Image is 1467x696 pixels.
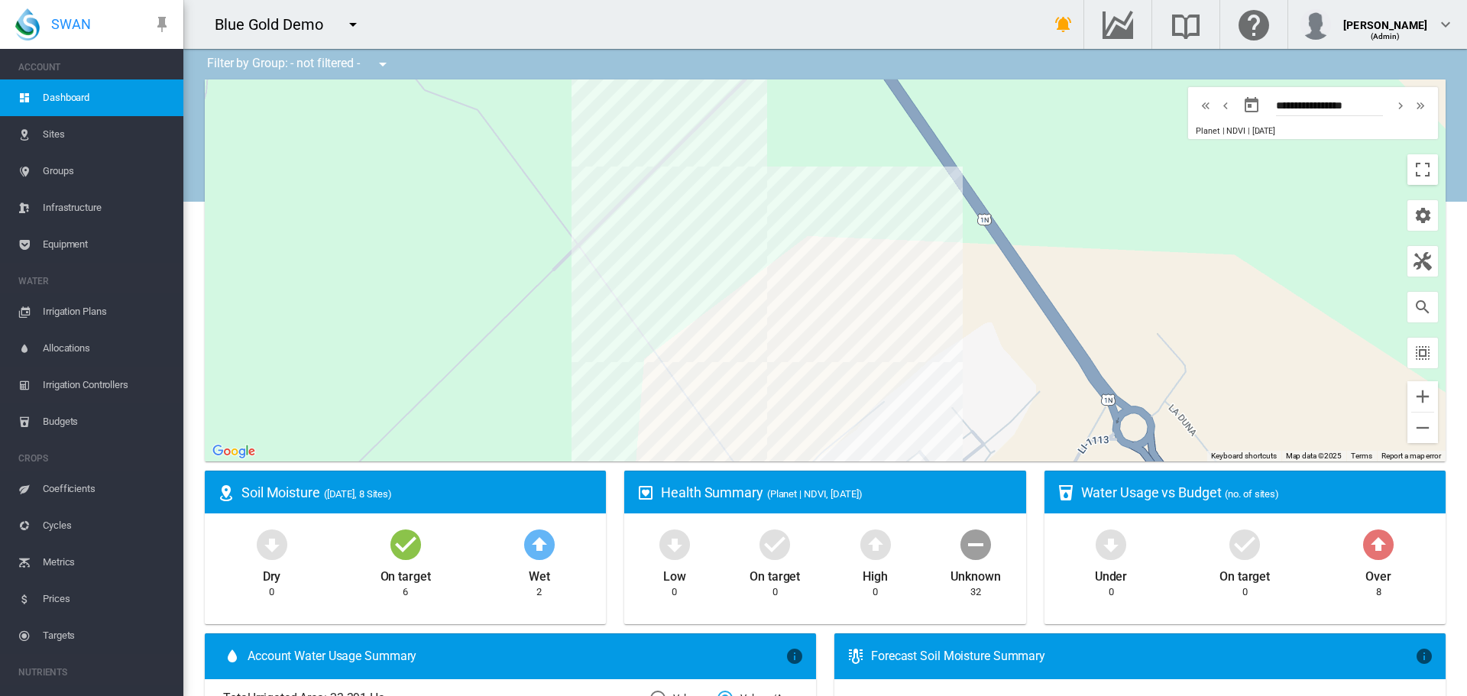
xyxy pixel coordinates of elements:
[263,562,281,585] div: Dry
[785,647,804,665] md-icon: icon-information
[381,562,431,585] div: On target
[1048,9,1079,40] button: icon-bell-ring
[1415,647,1433,665] md-icon: icon-information
[661,483,1013,502] div: Health Summary
[1381,452,1441,460] a: Report a map error
[215,14,337,35] div: Blue Gold Demo
[1407,413,1438,443] button: Zoom out
[656,526,693,562] md-icon: icon-arrow-down-bold-circle
[43,617,171,654] span: Targets
[43,471,171,507] span: Coefficients
[1216,96,1235,115] button: icon-chevron-left
[1407,292,1438,322] button: icon-magnify
[196,49,403,79] div: Filter by Group: - not filtered -
[43,293,171,330] span: Irrigation Plans
[847,647,865,665] md-icon: icon-thermometer-lines
[43,507,171,544] span: Cycles
[209,442,259,461] img: Google
[1236,90,1267,121] button: md-calendar
[970,585,981,599] div: 32
[43,367,171,403] span: Irrigation Controllers
[18,269,171,293] span: WATER
[15,8,40,40] img: SWAN-Landscape-Logo-Colour-drop.png
[1410,96,1430,115] button: icon-chevron-double-right
[153,15,171,34] md-icon: icon-pin
[1057,484,1075,502] md-icon: icon-cup-water
[1414,298,1432,316] md-icon: icon-magnify
[43,544,171,581] span: Metrics
[248,648,785,665] span: Account Water Usage Summary
[1109,585,1114,599] div: 0
[1392,96,1409,115] md-icon: icon-chevron-right
[957,526,994,562] md-icon: icon-minus-circle
[1414,206,1432,225] md-icon: icon-cog
[18,55,171,79] span: ACCOUNT
[772,585,778,599] div: 0
[672,585,677,599] div: 0
[1099,15,1136,34] md-icon: Go to the Data Hub
[663,562,686,585] div: Low
[1225,488,1279,500] span: (no. of sites)
[1407,338,1438,368] button: icon-select-all
[368,49,398,79] button: icon-menu-down
[950,562,1000,585] div: Unknown
[1235,15,1272,34] md-icon: Click here for help
[1226,526,1263,562] md-icon: icon-checkbox-marked-circle
[254,526,290,562] md-icon: icon-arrow-down-bold-circle
[1196,96,1216,115] button: icon-chevron-double-left
[43,330,171,367] span: Allocations
[43,79,171,116] span: Dashboard
[1211,451,1277,461] button: Keyboard shortcuts
[536,585,542,599] div: 2
[43,116,171,153] span: Sites
[1300,9,1331,40] img: profile.jpg
[1376,585,1381,599] div: 8
[873,585,878,599] div: 0
[324,488,392,500] span: ([DATE], 8 Sites)
[43,226,171,263] span: Equipment
[863,562,888,585] div: High
[1197,96,1214,115] md-icon: icon-chevron-double-left
[387,526,424,562] md-icon: icon-checkbox-marked-circle
[1360,526,1397,562] md-icon: icon-arrow-up-bold-circle
[1351,452,1372,460] a: Terms
[1407,200,1438,231] button: icon-cog
[1196,126,1245,136] span: Planet | NDVI
[1412,96,1429,115] md-icon: icon-chevron-double-right
[1242,585,1248,599] div: 0
[223,647,241,665] md-icon: icon-water
[1217,96,1234,115] md-icon: icon-chevron-left
[1407,154,1438,185] button: Toggle fullscreen view
[43,581,171,617] span: Prices
[1343,11,1427,27] div: [PERSON_NAME]
[43,189,171,226] span: Infrastructure
[756,526,793,562] md-icon: icon-checkbox-marked-circle
[1054,15,1073,34] md-icon: icon-bell-ring
[1365,562,1391,585] div: Over
[636,484,655,502] md-icon: icon-heart-box-outline
[18,660,171,685] span: NUTRIENTS
[217,484,235,502] md-icon: icon-map-marker-radius
[43,153,171,189] span: Groups
[43,403,171,440] span: Budgets
[241,483,594,502] div: Soil Moisture
[1436,15,1455,34] md-icon: icon-chevron-down
[529,562,550,585] div: Wet
[750,562,800,585] div: On target
[403,585,408,599] div: 6
[1391,96,1410,115] button: icon-chevron-right
[1167,15,1204,34] md-icon: Search the knowledge base
[51,15,91,34] span: SWAN
[857,526,894,562] md-icon: icon-arrow-up-bold-circle
[521,526,558,562] md-icon: icon-arrow-up-bold-circle
[1407,381,1438,412] button: Zoom in
[209,442,259,461] a: Open this area in Google Maps (opens a new window)
[374,55,392,73] md-icon: icon-menu-down
[269,585,274,599] div: 0
[1095,562,1128,585] div: Under
[1248,126,1275,136] span: | [DATE]
[1371,32,1401,40] span: (Admin)
[344,15,362,34] md-icon: icon-menu-down
[1286,452,1342,460] span: Map data ©2025
[1081,483,1433,502] div: Water Usage vs Budget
